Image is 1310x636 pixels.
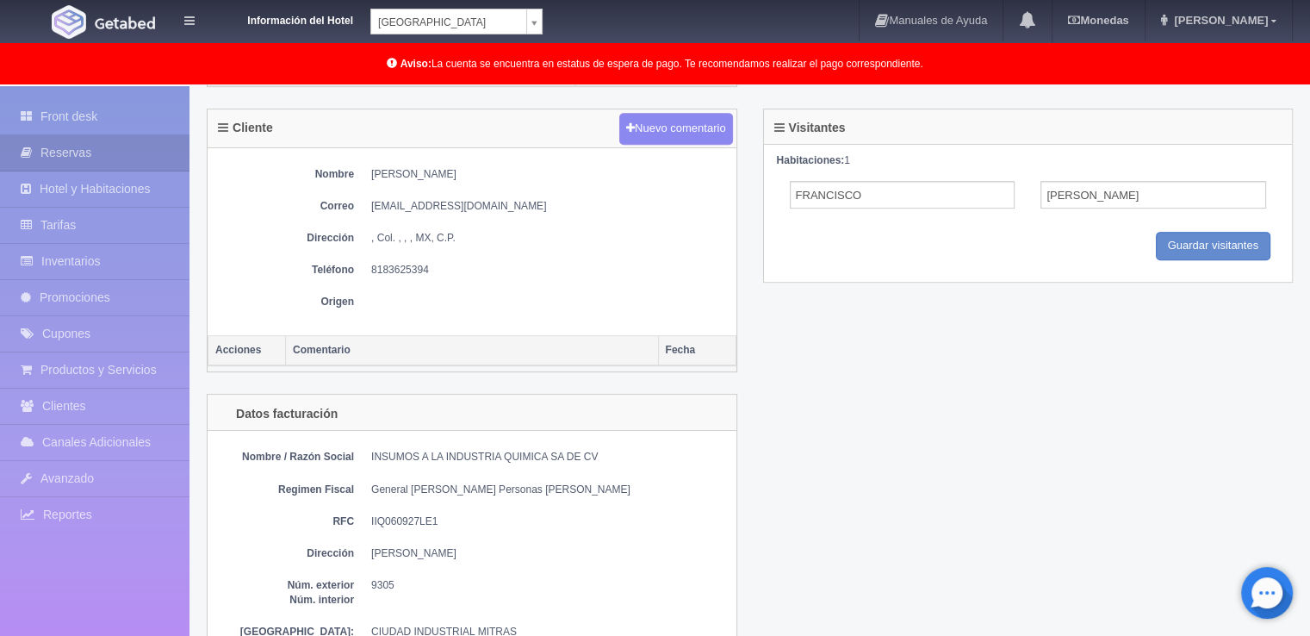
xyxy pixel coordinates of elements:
[777,153,1280,168] div: 1
[371,199,728,214] dd: [EMAIL_ADDRESS][DOMAIN_NAME]
[1040,181,1266,209] input: Apellidos del Adulto
[216,450,354,465] dt: Nombre / Razón Social
[371,578,728,593] dd: 9305
[658,336,736,366] th: Fecha
[619,113,733,145] button: Nuevo comentario
[371,167,728,182] dd: [PERSON_NAME]
[371,263,728,277] dd: 8183625394
[371,483,728,497] dd: General [PERSON_NAME] Personas [PERSON_NAME]
[1156,232,1271,260] input: Guardar visitantes
[1068,14,1128,27] b: Monedas
[790,181,1015,209] input: Nombre del Adulto
[208,336,286,366] th: Acciones
[95,16,155,29] img: Getabed
[378,9,519,35] span: [GEOGRAPHIC_DATA]
[216,167,354,182] dt: Nombre
[777,154,845,166] strong: Habitaciones:
[216,483,354,497] dt: Regimen Fiscal
[1170,14,1268,27] span: [PERSON_NAME]
[371,514,728,529] dd: IIQ060927LE1
[215,9,353,28] dt: Información del Hotel
[216,546,354,561] dt: Dirección
[216,295,354,309] dt: Origen
[370,9,543,34] a: [GEOGRAPHIC_DATA]
[218,122,273,134] h4: Cliente
[371,450,728,465] dd: INSUMOS A LA INDUSTRIA QUIMICA SA DE CV
[218,407,338,421] h4: Datos facturación
[286,336,659,366] th: Comentario
[371,546,728,561] dd: [PERSON_NAME]
[216,263,354,277] dt: Teléfono
[52,5,86,39] img: Getabed
[216,514,354,529] dt: RFC
[400,58,431,70] b: Aviso:
[216,199,354,214] dt: Correo
[774,122,846,134] h4: Visitantes
[371,231,728,246] dd: , Col. , , , MX, C.P.
[216,593,354,608] dt: Núm. interior
[216,578,354,593] dt: Núm. exterior
[216,231,354,246] dt: Dirección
